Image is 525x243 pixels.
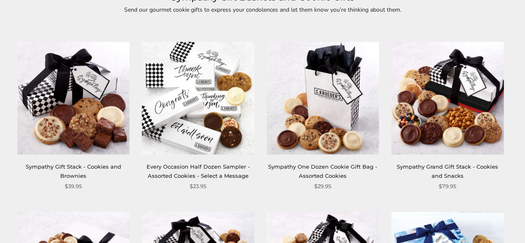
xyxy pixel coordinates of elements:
[267,42,379,154] img: Sympathy One Dozen Cookie Gift Bag - Assorted Cookies
[397,163,498,179] a: Sympathy Grand Gift Stack - Cookies and Snacks
[72,5,454,15] p: Send our gourmet cookie gifts to express your condolences and let them know you’re thinking about...
[190,182,206,191] span: $23.95
[268,163,377,179] a: Sympathy One Dozen Cookie Gift Bag - Assorted Cookies
[65,182,82,191] span: $39.95
[26,163,121,179] a: Sympathy Gift Stack - Cookies and Brownies
[391,42,503,154] img: Sympathy Grand Gift Stack - Cookies and Snacks
[439,182,456,191] span: $79.95
[7,211,86,236] iframe: Sign Up via Text for Offers
[17,42,129,154] img: Sympathy Gift Stack - Cookies and Brownies
[142,42,254,154] img: Every Occasion Half Dozen Sampler - Assorted Cookies - Select a Message
[314,182,331,191] span: $29.95
[147,163,250,179] a: Every Occasion Half Dozen Sampler - Assorted Cookies - Select a Message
